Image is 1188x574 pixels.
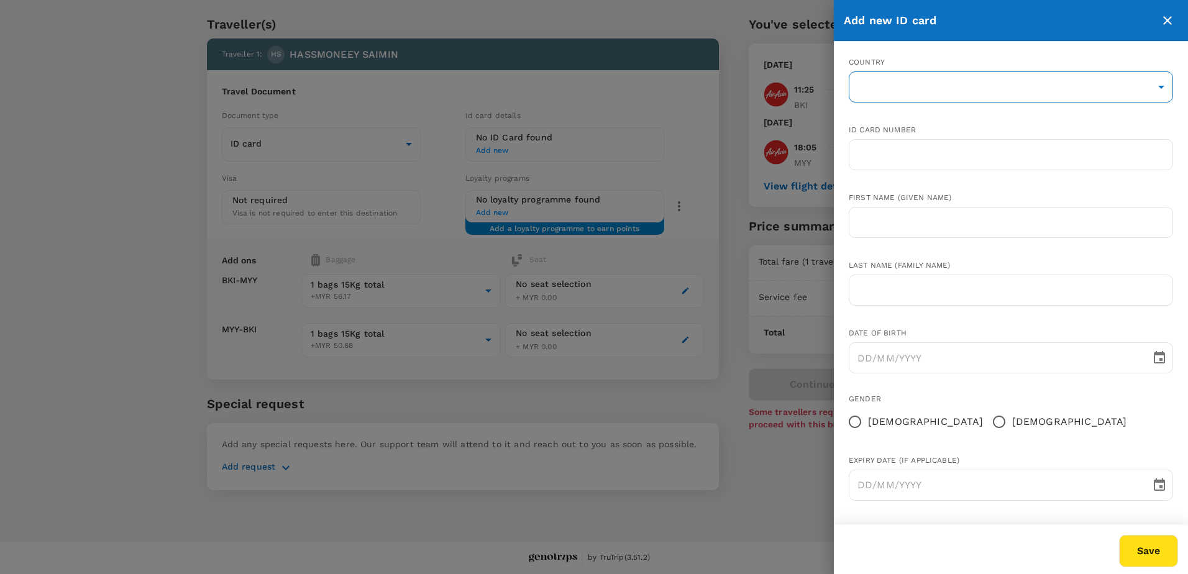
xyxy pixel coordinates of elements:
[849,192,1173,204] div: First name (Given name)
[849,327,1173,340] div: Date of birth
[849,455,1173,467] div: Expiry date (if applicable)
[1157,10,1178,31] button: close
[1147,473,1172,498] button: Choose date
[849,470,1142,501] input: DD/MM/YYYY
[844,12,1157,30] div: Add new ID card
[849,124,1173,137] div: ID card number
[849,260,1173,272] div: Last name (Family name)
[849,342,1142,373] input: DD/MM/YYYY
[849,393,1173,406] div: Gender
[1119,535,1178,567] button: Save
[1012,414,1127,429] span: [DEMOGRAPHIC_DATA]
[1147,345,1172,370] button: Choose date
[868,414,983,429] span: [DEMOGRAPHIC_DATA]
[849,71,1173,102] div: ​
[849,57,1173,69] div: Country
